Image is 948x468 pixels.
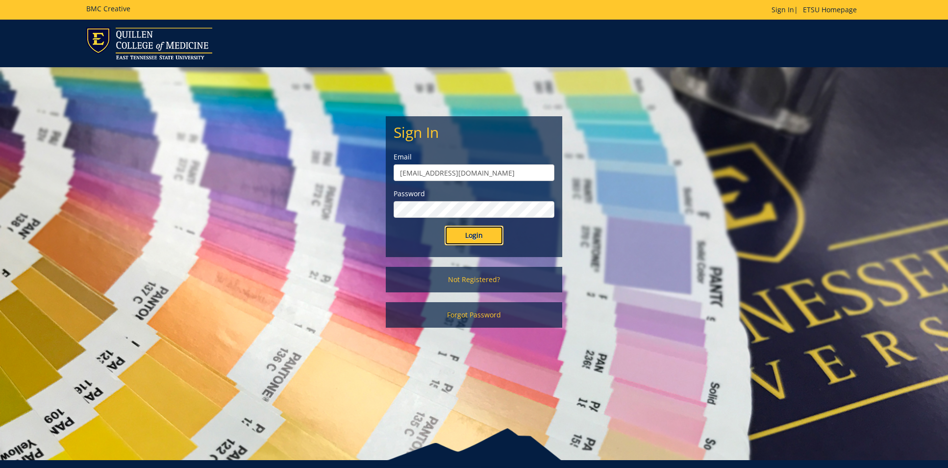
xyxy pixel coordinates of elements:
input: Login [445,226,503,245]
h5: BMC Creative [86,5,130,12]
a: Sign In [772,5,794,14]
a: Not Registered? [386,267,562,292]
h2: Sign In [394,124,554,140]
p: | [772,5,862,15]
label: Password [394,189,554,199]
img: ETSU logo [86,27,212,59]
label: Email [394,152,554,162]
a: Forgot Password [386,302,562,328]
a: ETSU Homepage [798,5,862,14]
